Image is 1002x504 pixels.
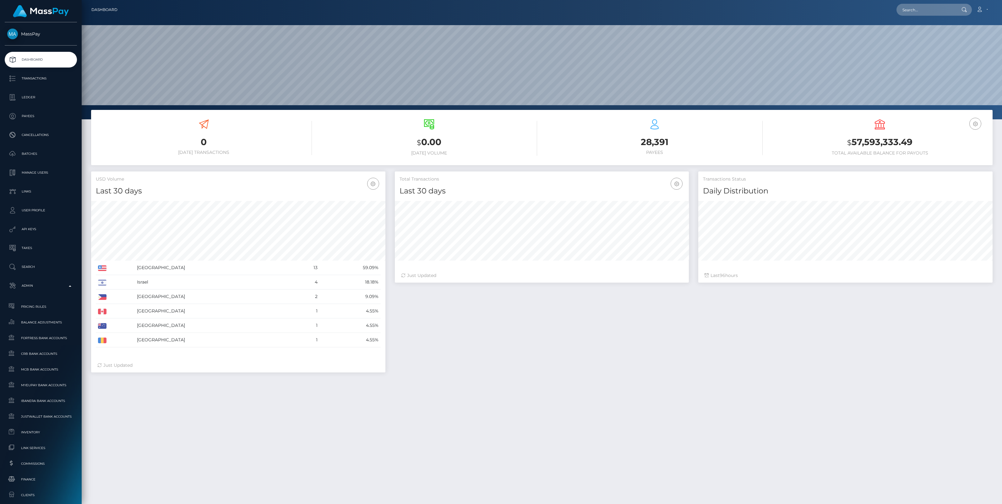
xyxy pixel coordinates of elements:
[7,149,74,159] p: Batches
[91,3,117,16] a: Dashboard
[7,187,74,196] p: Links
[98,309,106,314] img: CA.png
[13,5,69,17] img: MassPay Logo
[320,333,381,347] td: 4.55%
[772,150,988,156] h6: Total Available Balance for Payouts
[5,347,77,360] a: CRB Bank Accounts
[847,138,852,147] small: $
[96,186,381,197] h4: Last 30 days
[96,150,312,155] h6: [DATE] Transactions
[7,319,74,326] span: Balance Adjustments
[294,275,320,290] td: 4
[294,318,320,333] td: 1
[5,378,77,392] a: MyEUPay Bank Accounts
[98,338,106,343] img: RO.png
[5,300,77,313] a: Pricing Rules
[5,221,77,237] a: API Keys
[7,55,74,64] p: Dashboard
[97,362,379,369] div: Just Updated
[98,265,106,271] img: US.png
[98,294,106,300] img: PH.png
[5,89,77,105] a: Ledger
[320,261,381,275] td: 59.09%
[294,333,320,347] td: 1
[294,290,320,304] td: 2
[96,136,312,148] h3: 0
[703,186,988,197] h4: Daily Distribution
[7,74,74,83] p: Transactions
[7,206,74,215] p: User Profile
[7,281,74,290] p: Admin
[400,186,684,197] h4: Last 30 days
[7,262,74,272] p: Search
[7,111,74,121] p: Payees
[547,150,763,155] h6: Payees
[7,334,74,342] span: Fortress Bank Accounts
[321,136,537,149] h3: 0.00
[320,290,381,304] td: 9.09%
[7,350,74,357] span: CRB Bank Accounts
[417,138,421,147] small: $
[7,168,74,177] p: Manage Users
[320,275,381,290] td: 18.18%
[7,93,74,102] p: Ledger
[5,394,77,408] a: Ibanera Bank Accounts
[5,108,77,124] a: Payees
[5,363,77,376] a: MCB Bank Accounts
[135,290,294,304] td: [GEOGRAPHIC_DATA]
[547,136,763,148] h3: 28,391
[321,150,537,156] h6: [DATE] Volume
[5,316,77,329] a: Balance Adjustments
[294,304,320,318] td: 1
[5,410,77,423] a: JustWallet Bank Accounts
[7,382,74,389] span: MyEUPay Bank Accounts
[7,303,74,310] span: Pricing Rules
[5,52,77,68] a: Dashboard
[135,261,294,275] td: [GEOGRAPHIC_DATA]
[5,441,77,455] a: Link Services
[98,323,106,329] img: AU.png
[7,29,18,39] img: MassPay
[5,31,77,37] span: MassPay
[96,176,381,182] h5: USD Volume
[7,225,74,234] p: API Keys
[5,278,77,294] a: Admin
[400,176,684,182] h5: Total Transactions
[7,429,74,436] span: Inventory
[5,240,77,256] a: Taxes
[5,127,77,143] a: Cancellations
[135,275,294,290] td: Israel
[7,476,74,483] span: Finance
[7,491,74,499] span: Clients
[7,397,74,404] span: Ibanera Bank Accounts
[772,136,988,149] h3: 57,593,333.49
[5,184,77,199] a: Links
[7,413,74,420] span: JustWallet Bank Accounts
[7,366,74,373] span: MCB Bank Accounts
[720,273,725,278] span: 96
[5,425,77,439] a: Inventory
[896,4,956,16] input: Search...
[5,165,77,181] a: Manage Users
[5,71,77,86] a: Transactions
[5,146,77,162] a: Batches
[5,457,77,470] a: Commissions
[135,333,294,347] td: [GEOGRAPHIC_DATA]
[98,280,106,285] img: IL.png
[5,203,77,218] a: User Profile
[320,304,381,318] td: 4.55%
[703,176,988,182] h5: Transactions Status
[7,444,74,452] span: Link Services
[5,259,77,275] a: Search
[5,488,77,502] a: Clients
[401,272,683,279] div: Just Updated
[5,331,77,345] a: Fortress Bank Accounts
[320,318,381,333] td: 4.55%
[7,130,74,140] p: Cancellations
[294,261,320,275] td: 13
[7,243,74,253] p: Taxes
[7,460,74,467] span: Commissions
[135,304,294,318] td: [GEOGRAPHIC_DATA]
[705,272,986,279] div: Last hours
[5,473,77,486] a: Finance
